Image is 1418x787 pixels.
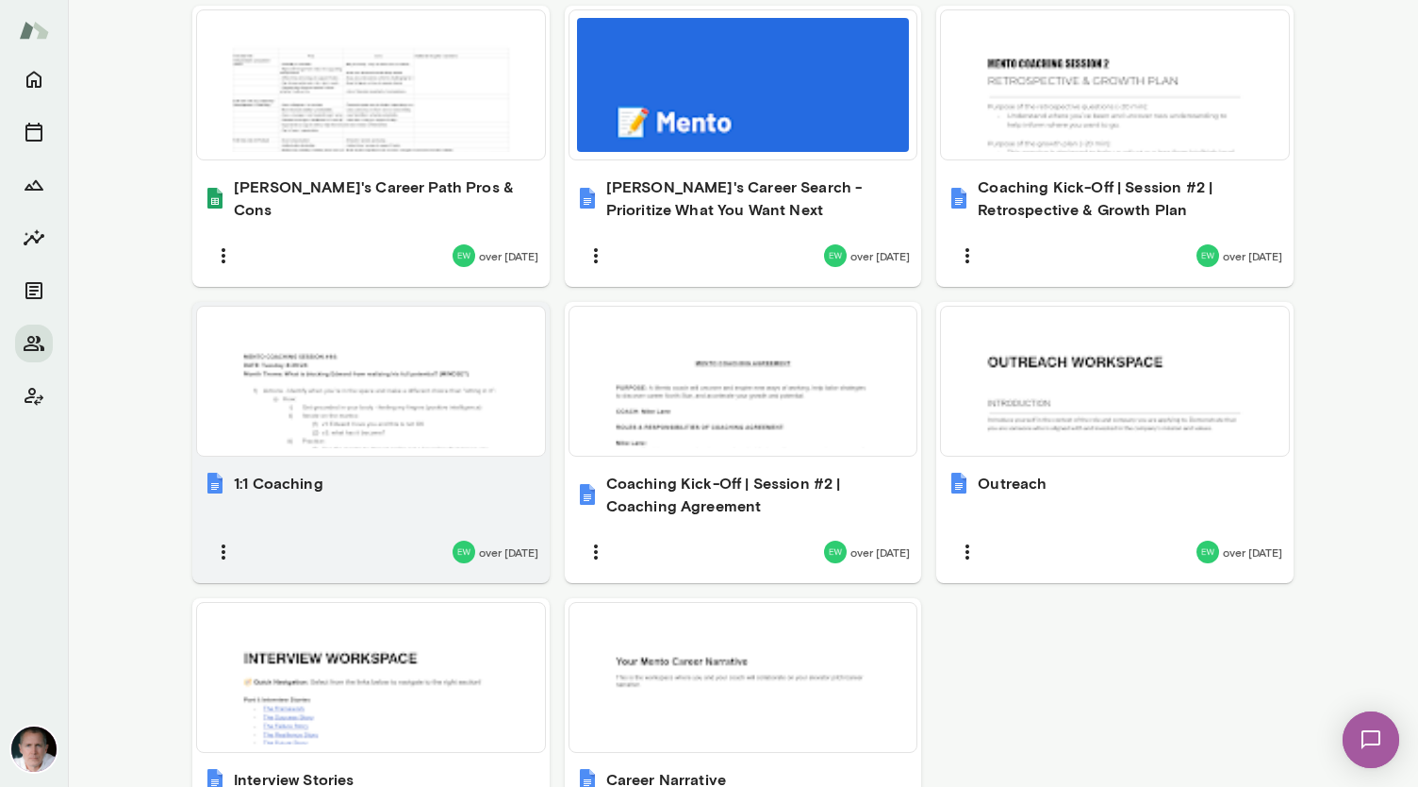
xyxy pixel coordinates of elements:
img: Edward Wexler-Beron [824,244,847,267]
img: Edward Wexler-Beron [1196,541,1219,563]
button: Insights [15,219,53,257]
button: Sessions [15,113,53,151]
img: Coaching Kick-Off | Session #2 | Retrospective & Growth Plan [948,187,970,209]
h6: Coaching Kick-Off | Session #2 | Coaching Agreement [606,472,911,517]
span: over [DATE] [850,248,910,263]
span: over [DATE] [850,544,910,560]
img: Edward Wexler-Beron [824,541,847,563]
button: Members [15,325,53,362]
img: Edward's Career Search - Prioritize What You Want Next [576,187,599,209]
button: Client app [15,377,53,415]
button: Growth Plan [15,166,53,204]
span: over [DATE] [1223,248,1282,263]
h6: 1:1 Coaching [234,472,323,494]
img: Mento [19,12,49,48]
img: Mike Lane [11,727,57,772]
img: Edward's Career Path Pros & Cons [204,187,226,209]
h6: [PERSON_NAME]'s Career Path Pros & Cons [234,176,538,221]
span: over [DATE] [479,248,538,263]
img: Edward Wexler-Beron [453,541,475,563]
img: Edward Wexler-Beron [1196,244,1219,267]
button: Documents [15,272,53,310]
span: over [DATE] [1223,544,1282,560]
h6: Outreach [978,472,1047,494]
h6: Coaching Kick-Off | Session #2 | Retrospective & Growth Plan [978,176,1282,221]
img: Coaching Kick-Off | Session #2 | Coaching Agreement [576,483,599,506]
span: over [DATE] [479,544,538,560]
h6: [PERSON_NAME]'s Career Search - Prioritize What You Want Next [606,176,911,221]
button: Home [15,60,53,98]
img: 1:1 Coaching [204,472,226,494]
img: Edward Wexler-Beron [453,244,475,267]
img: Outreach [948,472,970,494]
